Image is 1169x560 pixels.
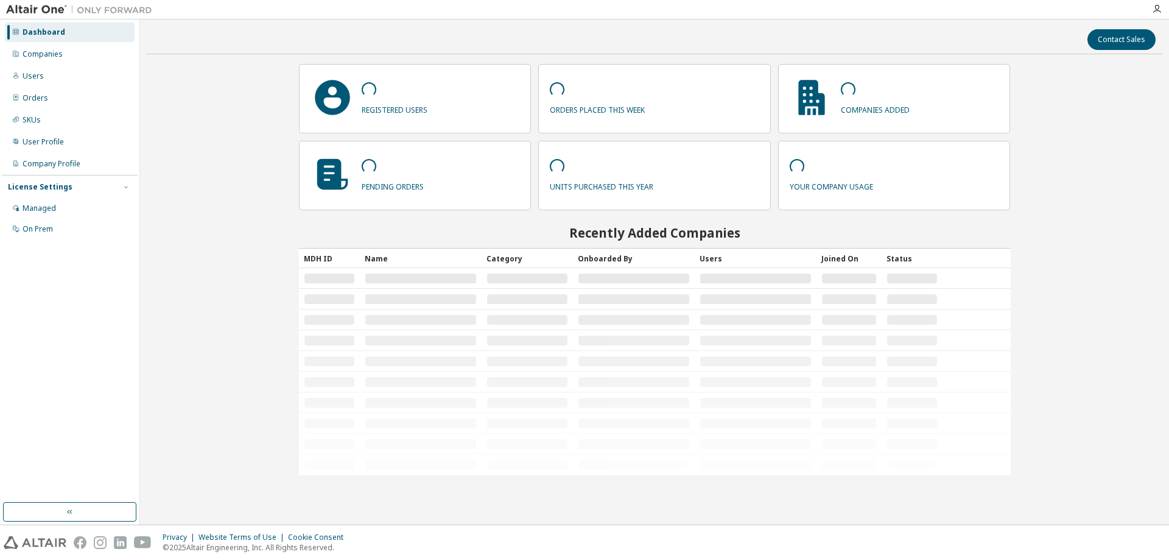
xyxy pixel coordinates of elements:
p: units purchased this year [550,178,653,192]
div: On Prem [23,224,53,234]
img: facebook.svg [74,536,86,549]
div: Company Profile [23,159,80,169]
p: © 2025 Altair Engineering, Inc. All Rights Reserved. [163,542,351,553]
div: Cookie Consent [288,533,351,542]
div: Name [365,249,477,268]
h2: Recently Added Companies [299,225,1011,241]
button: Contact Sales [1087,29,1156,50]
div: Dashboard [23,27,65,37]
div: Category [486,249,568,268]
p: registered users [362,101,427,115]
div: SKUs [23,115,41,125]
img: youtube.svg [134,536,152,549]
img: instagram.svg [94,536,107,549]
div: Joined On [821,249,877,268]
div: Companies [23,49,63,59]
div: Onboarded By [578,249,690,268]
p: companies added [841,101,910,115]
p: pending orders [362,178,424,192]
div: Orders [23,93,48,103]
div: Users [700,249,812,268]
div: User Profile [23,137,64,147]
div: Privacy [163,533,198,542]
img: linkedin.svg [114,536,127,549]
p: orders placed this week [550,101,645,115]
img: Altair One [6,4,158,16]
div: Users [23,71,44,81]
div: License Settings [8,182,72,192]
img: altair_logo.svg [4,536,66,549]
div: MDH ID [304,249,355,268]
div: Managed [23,204,56,213]
div: Status [886,249,938,268]
p: your company usage [790,178,873,192]
div: Website Terms of Use [198,533,288,542]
